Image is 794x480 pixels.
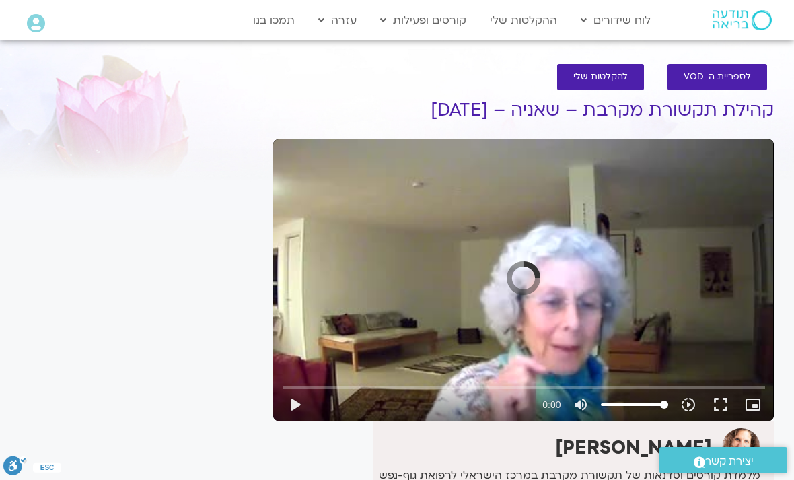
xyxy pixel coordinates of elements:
a: ההקלטות שלי [483,7,564,33]
span: לספריית ה-VOD [684,72,751,82]
img: שאנייה כהן בן חיים [722,428,760,467]
a: יצירת קשר [659,447,787,473]
a: קורסים ופעילות [373,7,473,33]
h1: קהילת תקשורת מקרבת – שאניה – [DATE] [273,100,774,121]
a: להקלטות שלי [557,64,644,90]
strong: [PERSON_NAME] [555,435,712,460]
a: לוח שידורים [574,7,657,33]
a: תמכו בנו [246,7,301,33]
a: עזרה [312,7,363,33]
span: להקלטות שלי [573,72,628,82]
img: תודעה בריאה [713,10,772,30]
a: לספריית ה-VOD [667,64,767,90]
span: יצירת קשר [705,452,754,471]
